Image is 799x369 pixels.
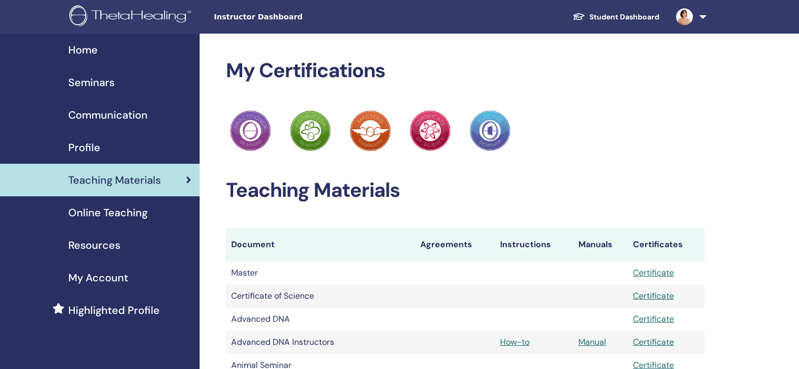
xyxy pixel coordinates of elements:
a: Certificate [633,290,674,301]
img: Practitioner [470,110,511,151]
span: Seminars [68,75,115,90]
span: Profile [68,140,100,155]
th: Document [226,228,415,261]
img: graduation-cap-white.svg [573,12,585,21]
a: Certificate [633,267,674,278]
a: How-to [500,336,530,347]
th: Instructions [495,228,573,261]
span: Online Teaching [68,205,148,220]
a: Certificate [633,336,674,347]
td: Master [226,261,415,284]
th: Certificates [628,228,704,261]
span: Teaching Materials [68,172,161,188]
span: Communication [68,107,148,123]
span: My Account [68,270,128,286]
img: Practitioner [290,110,331,151]
a: Certificate [633,313,674,324]
th: Agreements [415,228,495,261]
a: Student Dashboard [564,7,668,27]
img: logo.png [69,5,195,29]
span: Instructor Dashboard [214,12,371,23]
h2: My Certifications [226,59,704,83]
span: Home [68,42,98,58]
td: Advanced DNA [226,308,415,331]
img: Practitioner [410,110,451,151]
img: default.jpg [676,8,693,25]
td: Advanced DNA Instructors [226,331,415,354]
th: Manuals [573,228,628,261]
span: Highlighted Profile [68,302,160,318]
a: Manual [578,336,606,347]
td: Certificate of Science [226,284,415,308]
h2: Teaching Materials [226,178,704,203]
span: Resources [68,237,120,253]
img: Practitioner [350,110,391,151]
img: Practitioner [230,110,271,151]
